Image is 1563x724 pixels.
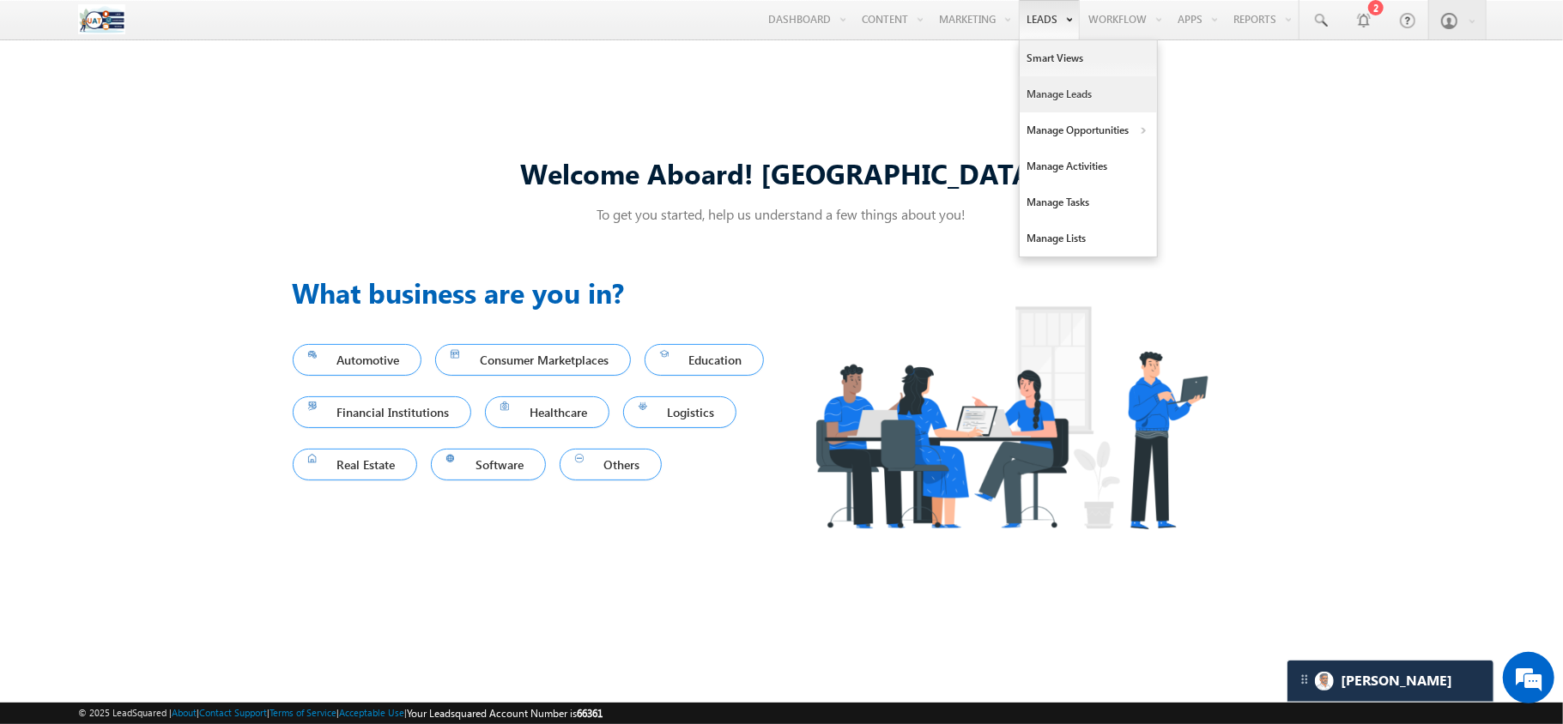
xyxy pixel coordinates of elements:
[451,348,615,371] span: Consumer Marketplaces
[233,528,312,552] em: Start Chat
[782,272,1240,563] img: Industry.png
[1020,148,1157,184] a: Manage Activities
[446,453,530,476] span: Software
[293,272,782,313] h3: What business are you in?
[78,705,603,721] span: © 2025 LeadSquared | | | | |
[282,9,323,50] div: Minimize live chat window
[270,707,336,718] a: Terms of Service
[660,348,749,371] span: Education
[407,707,603,720] span: Your Leadsquared Account Number is
[500,401,594,424] span: Healthcare
[293,154,1271,191] div: Welcome Aboard! [GEOGRAPHIC_DATA]
[89,90,288,112] div: Chat with us now
[1020,184,1157,220] a: Manage Tasks
[29,90,72,112] img: d_60004797649_company_0_60004797649
[1341,673,1452,689] span: Carter
[575,453,647,476] span: Others
[1287,660,1494,703] div: carter-dragCarter[PERSON_NAME]
[1020,112,1157,148] a: Manage Opportunities
[1020,76,1157,112] a: Manage Leads
[1020,40,1157,76] a: Smart Views
[308,453,403,476] span: Real Estate
[1020,220,1157,256] a: Manage Lists
[339,707,404,718] a: Acceptable Use
[78,4,125,34] img: Custom Logo
[577,707,603,720] span: 66361
[22,159,313,513] textarea: Type your message and hit 'Enter'
[172,707,197,718] a: About
[308,401,457,424] span: Financial Institutions
[1298,673,1312,686] img: carter-drag
[1315,672,1334,691] img: Carter
[293,205,1271,223] p: To get you started, help us understand a few things about you!
[639,401,722,424] span: Logistics
[199,707,267,718] a: Contact Support
[308,348,407,371] span: Automotive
